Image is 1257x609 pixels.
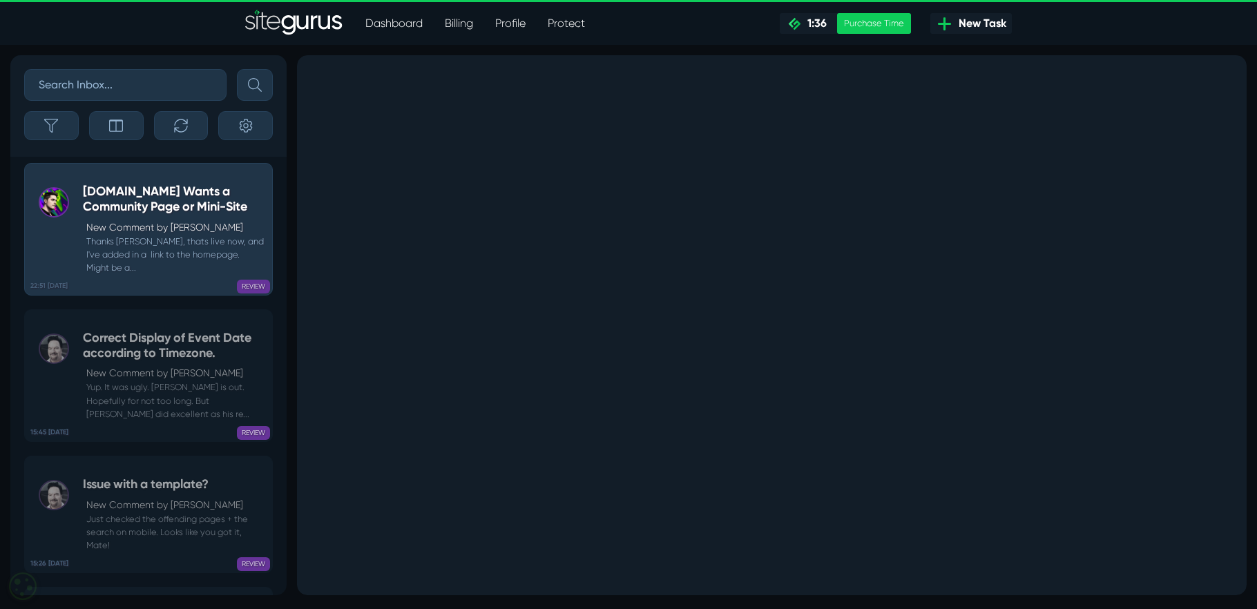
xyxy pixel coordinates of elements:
[237,426,270,440] span: REVIEW
[237,557,270,571] span: REVIEW
[83,380,265,420] small: Yup. It was ugly. [PERSON_NAME] is out. Hopefully for not too long. But [PERSON_NAME] did excelle...
[237,280,270,293] span: REVIEW
[930,13,1012,34] a: New Task
[24,163,273,296] a: 22:51 [DATE] [DOMAIN_NAME] Wants a Community Page or Mini-SiteNew Comment by [PERSON_NAME] Thanks...
[83,331,265,360] h5: Correct Display of Event Date according to Timezone.
[7,570,39,602] div: Cookie consent button
[83,477,265,492] h5: Issue with a template?
[484,10,537,37] a: Profile
[30,281,68,291] b: 22:51 [DATE]
[24,456,273,573] a: 15:26 [DATE] Issue with a template?New Comment by [PERSON_NAME] Just checked the offending pages ...
[30,559,68,569] b: 15:26 [DATE]
[24,309,273,442] a: 15:45 [DATE] Correct Display of Event Date according to Timezone.New Comment by [PERSON_NAME] Yup...
[780,13,911,34] a: 1:36 Purchase Time
[434,10,484,37] a: Billing
[537,10,596,37] a: Protect
[86,498,265,512] p: New Comment by [PERSON_NAME]
[83,512,265,552] small: Just checked the offending pages + the search on mobile. Looks like you got it, Mate!
[245,10,343,37] img: Sitegurus Logo
[24,69,227,101] input: Search Inbox...
[83,184,265,214] h5: [DOMAIN_NAME] Wants a Community Page or Mini-Site
[86,366,265,380] p: New Comment by [PERSON_NAME]
[837,13,911,34] div: Purchase Time
[354,10,434,37] a: Dashboard
[83,235,265,275] small: Thanks [PERSON_NAME], thats live now, and I've added in a link to the homepage. Might be a...
[245,10,343,37] a: SiteGurus
[953,15,1006,32] span: New Task
[802,17,827,30] span: 1:36
[30,427,68,438] b: 15:45 [DATE]
[86,220,265,235] p: New Comment by [PERSON_NAME]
